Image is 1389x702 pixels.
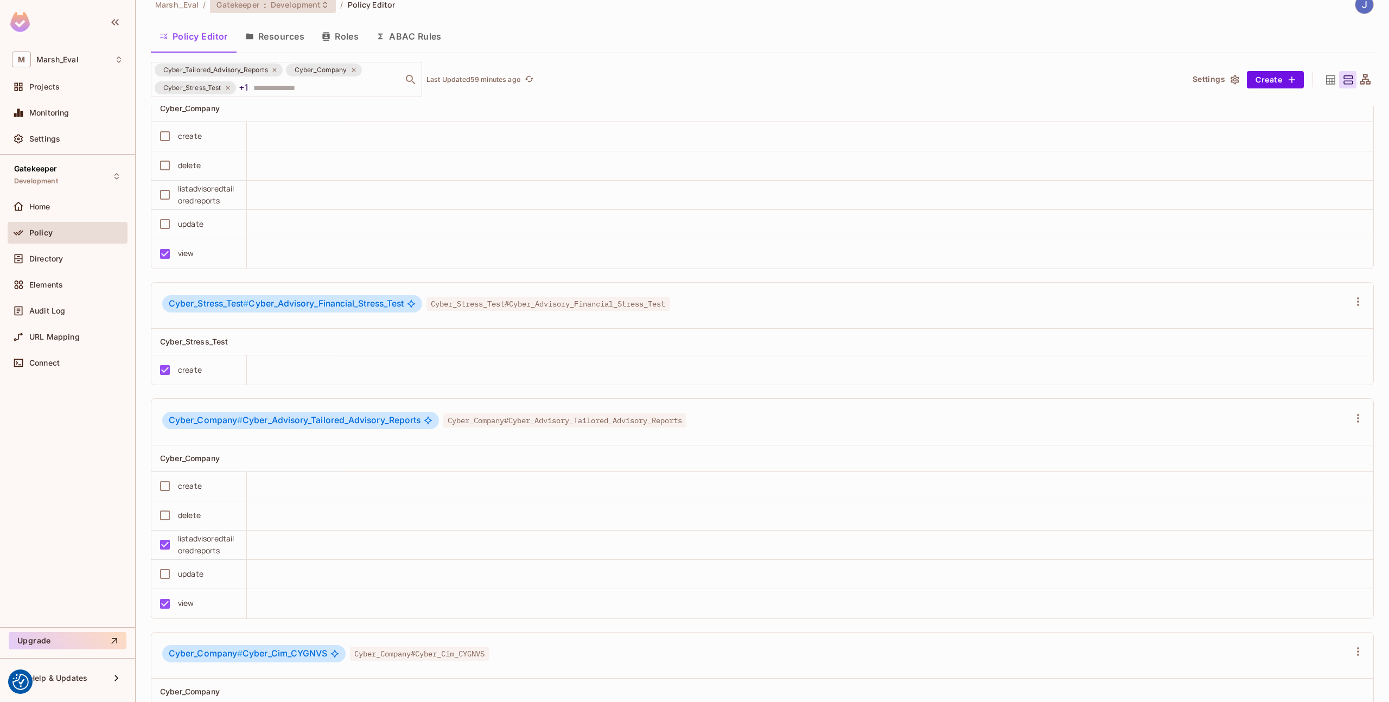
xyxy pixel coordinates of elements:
[29,82,60,91] span: Projects
[160,454,220,463] span: Cyber_Company
[10,12,30,32] img: SReyMgAAAABJRU5ErkJggg==
[426,297,670,311] span: Cyber_Stress_Test#Cyber_Advisory_Financial_Stress_Test
[12,674,29,690] img: Revisit consent button
[521,73,536,86] span: Click to refresh data
[288,65,354,75] span: Cyber_Company
[157,65,275,75] span: Cyber_Tailored_Advisory_Reports
[29,359,60,367] span: Connect
[29,307,65,315] span: Audit Log
[243,298,249,309] span: #
[178,480,202,492] div: create
[12,674,29,690] button: Consent Preferences
[169,415,243,425] span: Cyber_Company
[178,159,201,171] div: delete
[443,413,686,427] span: Cyber_Company#Cyber_Advisory_Tailored_Advisory_Reports
[169,648,327,659] span: Cyber_Cim_CYGNVS
[169,415,420,426] span: Cyber_Advisory_Tailored_Advisory_Reports
[29,254,63,263] span: Directory
[151,23,237,50] button: Policy Editor
[14,164,58,173] span: Gatekeeper
[178,130,202,142] div: create
[155,63,283,76] div: Cyber_Tailored_Advisory_Reports
[160,337,228,346] span: Cyber_Stress_Test
[29,202,50,211] span: Home
[403,72,418,87] button: Open
[237,23,313,50] button: Resources
[12,52,31,67] span: M
[426,75,521,84] p: Last Updated 59 minutes ago
[169,298,249,309] span: Cyber_Stress_Test
[525,74,534,85] span: refresh
[29,228,53,237] span: Policy
[178,533,238,557] div: listadvisoredtailoredreports
[313,23,367,50] button: Roles
[523,73,536,86] button: refresh
[29,280,63,289] span: Elements
[178,247,194,259] div: view
[29,674,87,682] span: Help & Updates
[36,55,79,64] span: Workspace: Marsh_Eval
[29,109,69,117] span: Monitoring
[14,177,58,186] span: Development
[169,648,243,659] span: Cyber_Company
[160,104,220,113] span: Cyber_Company
[178,568,203,580] div: update
[9,632,126,649] button: Upgrade
[1247,71,1304,88] button: Create
[155,81,236,94] div: Cyber_Stress_Test
[157,82,228,93] span: Cyber_Stress_Test
[239,81,249,94] span: +1
[367,23,450,50] button: ABAC Rules
[178,364,202,376] div: create
[169,298,404,309] span: Cyber_Advisory_Financial_Stress_Test
[160,687,220,696] span: Cyber_Company
[1188,71,1243,88] button: Settings
[29,135,60,143] span: Settings
[237,648,243,659] span: #
[29,333,80,341] span: URL Mapping
[237,415,243,425] span: #
[178,218,203,230] div: update
[178,509,201,521] div: delete
[286,63,362,76] div: Cyber_Company
[263,1,267,9] span: :
[178,183,238,207] div: listadvisoredtailoredreports
[178,597,194,609] div: view
[350,647,489,661] span: Cyber_Company#Cyber_Cim_CYGNVS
